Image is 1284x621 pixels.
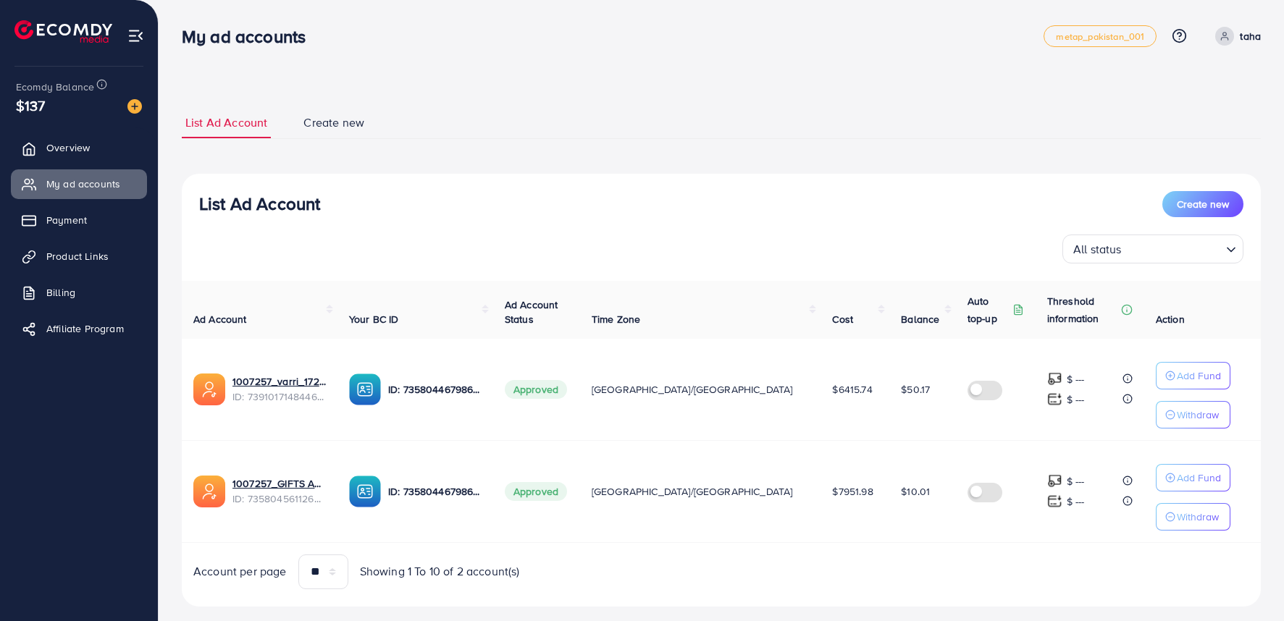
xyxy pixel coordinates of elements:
button: Add Fund [1156,362,1230,389]
a: Overview [11,133,147,162]
span: Payment [46,213,87,227]
p: $ --- [1067,371,1085,388]
img: top-up amount [1047,392,1062,407]
a: Product Links [11,242,147,271]
div: <span class='underline'>1007257_varri_1720855285387</span></br>7391017148446998544 [232,374,326,404]
span: Cost [832,312,853,326]
a: 1007257_varri_1720855285387 [232,374,326,389]
span: $10.01 [901,484,930,499]
img: ic-ads-acc.e4c84228.svg [193,476,225,507]
p: ID: 7358044679864254480 [388,483,482,500]
p: Add Fund [1177,469,1221,486]
span: $50.17 [901,382,930,397]
img: top-up amount [1047,473,1062,489]
span: List Ad Account [185,114,267,131]
span: [GEOGRAPHIC_DATA]/[GEOGRAPHIC_DATA] [592,382,793,397]
span: Account per page [193,563,287,580]
a: My ad accounts [11,169,147,198]
p: Add Fund [1177,367,1221,384]
span: [GEOGRAPHIC_DATA]/[GEOGRAPHIC_DATA] [592,484,793,499]
span: Approved [505,482,567,501]
span: metap_pakistan_001 [1056,32,1144,41]
span: Overview [46,140,90,155]
button: Withdraw [1156,503,1230,531]
a: metap_pakistan_001 [1044,25,1157,47]
button: Add Fund [1156,464,1230,491]
p: ID: 7358044679864254480 [388,381,482,398]
a: Payment [11,206,147,235]
p: $ --- [1067,473,1085,490]
span: ID: 7391017148446998544 [232,389,326,404]
img: logo [14,20,112,43]
p: Withdraw [1177,508,1219,525]
input: Search for option [1126,236,1220,260]
img: menu [127,28,144,44]
button: Create new [1162,191,1243,217]
span: Action [1156,312,1185,326]
span: Affiliate Program [46,321,124,336]
span: $137 [16,95,46,116]
img: top-up amount [1047,494,1062,509]
span: Your BC ID [349,312,399,326]
span: Balance [901,312,939,326]
span: Showing 1 To 10 of 2 account(s) [360,563,520,580]
span: Ad Account [193,312,247,326]
span: My ad accounts [46,177,120,191]
span: All status [1070,239,1125,260]
img: ic-ba-acc.ded83a64.svg [349,373,381,405]
h3: My ad accounts [182,26,317,47]
p: Auto top-up [968,292,1010,327]
img: ic-ads-acc.e4c84228.svg [193,373,225,405]
a: 1007257_GIFTS ADS_1713178508862 [232,476,326,491]
img: top-up amount [1047,371,1062,386]
span: Billing [46,285,75,300]
span: Approved [505,380,567,399]
span: Create new [303,114,364,131]
a: taha [1209,27,1261,46]
span: $7951.98 [832,484,873,499]
span: Create new [1177,197,1229,211]
p: $ --- [1067,493,1085,510]
a: Affiliate Program [11,314,147,343]
div: <span class='underline'>1007257_GIFTS ADS_1713178508862</span></br>7358045611263918081 [232,476,326,506]
img: ic-ba-acc.ded83a64.svg [349,476,381,507]
button: Withdraw [1156,401,1230,428]
a: Billing [11,278,147,307]
p: taha [1240,28,1261,45]
span: $6415.74 [832,382,872,397]
iframe: Chat [1222,556,1273,610]
p: $ --- [1067,391,1085,408]
img: image [127,99,142,114]
p: Threshold information [1047,292,1118,327]
span: ID: 7358045611263918081 [232,491,326,506]
span: Product Links [46,249,109,263]
span: Ad Account Status [505,297,558,326]
h3: List Ad Account [199,193,320,214]
div: Search for option [1062,235,1243,263]
span: Time Zone [592,312,640,326]
span: Ecomdy Balance [16,80,94,94]
p: Withdraw [1177,406,1219,423]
